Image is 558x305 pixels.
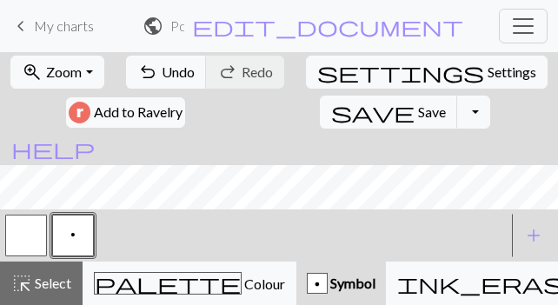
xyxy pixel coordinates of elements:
span: palette [95,271,241,295]
span: Save [418,103,446,120]
span: Colour [242,275,285,292]
span: Symbol [328,275,375,291]
span: Zoom [46,63,82,80]
button: Zoom [10,56,103,89]
img: Ravelry [69,102,90,123]
button: Add to Ravelry [66,97,185,128]
h2: Porcelain Rose Sweater / Porcelain Sweater [170,17,185,34]
button: Toggle navigation [499,9,548,43]
button: Save [320,96,458,129]
span: Add to Ravelry [94,102,183,123]
div: p [308,274,327,295]
button: p [52,215,94,256]
span: settings [317,60,484,84]
a: My charts [10,11,94,41]
span: keyboard_arrow_left [10,14,31,38]
button: SettingsSettings [306,56,548,89]
span: undo [137,60,158,84]
span: edit_document [192,14,463,38]
span: Undo [162,63,195,80]
span: Select [32,275,71,291]
span: add [523,223,544,248]
span: save [331,100,415,124]
button: Undo [126,56,207,89]
span: help [11,136,95,161]
i: Settings [317,62,484,83]
span: zoom_in [22,60,43,84]
span: My charts [34,17,94,34]
span: public [143,14,163,38]
button: Colour [83,262,296,305]
span: Settings [488,62,536,83]
span: Purl [70,228,76,242]
span: highlight_alt [11,271,32,295]
button: p Symbol [296,262,386,305]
